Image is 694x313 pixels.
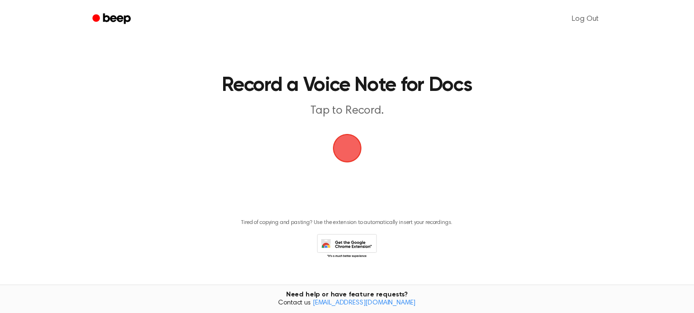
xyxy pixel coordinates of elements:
p: Tired of copying and pasting? Use the extension to automatically insert your recordings. [242,219,453,226]
a: Log Out [563,8,609,30]
h1: Record a Voice Note for Docs [105,76,590,96]
img: Beep Logo [333,134,361,162]
span: Contact us [6,299,688,308]
p: Tap to Record. [165,103,529,119]
a: [EMAIL_ADDRESS][DOMAIN_NAME] [313,300,416,306]
a: Beep [86,10,139,28]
